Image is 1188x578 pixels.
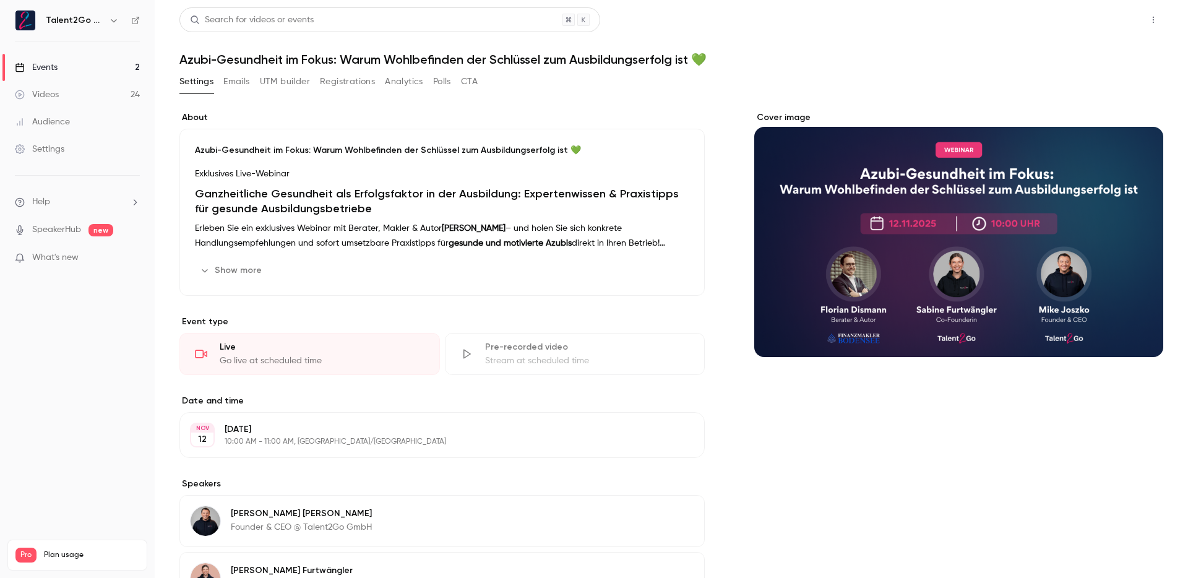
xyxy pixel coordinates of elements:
[385,72,423,92] button: Analytics
[195,221,689,251] p: Erleben Sie ein exklusives Webinar mit Berater, Makler & Autor – und holen Sie sich konkrete Hand...
[191,424,213,433] div: NOV
[754,111,1163,357] section: Cover image
[1085,7,1134,32] button: Share
[46,14,104,27] h6: Talent2Go GmbH
[220,341,424,353] div: Live
[485,355,690,367] div: Stream at scheduled time
[32,223,81,236] a: SpeakerHub
[195,261,269,280] button: Show more
[179,316,705,328] p: Event type
[179,495,705,547] div: Mike Joszko[PERSON_NAME] [PERSON_NAME]Founder & CEO @ Talent2Go GmbH
[179,333,440,375] div: LiveGo live at scheduled time
[433,72,451,92] button: Polls
[15,196,140,209] li: help-dropdown-opener
[32,251,79,264] span: What's new
[15,143,64,155] div: Settings
[15,116,70,128] div: Audience
[754,111,1163,124] label: Cover image
[485,341,690,353] div: Pre-recorded video
[88,224,113,236] span: new
[445,333,705,375] div: Pre-recorded videoStream at scheduled time
[260,72,310,92] button: UTM builder
[44,550,139,560] span: Plan usage
[225,423,639,436] p: [DATE]
[179,478,705,490] label: Speakers
[195,166,689,181] p: Exklusives Live-Webinar
[223,72,249,92] button: Emails
[179,111,705,124] label: About
[231,564,366,577] p: [PERSON_NAME] Furtwängler
[32,196,50,209] span: Help
[15,61,58,74] div: Events
[231,507,372,520] p: [PERSON_NAME] [PERSON_NAME]
[198,433,207,446] p: 12
[190,14,314,27] div: Search for videos or events
[15,548,37,563] span: Pro
[225,437,639,447] p: 10:00 AM - 11:00 AM, [GEOGRAPHIC_DATA]/[GEOGRAPHIC_DATA]
[231,521,372,533] p: Founder & CEO @ Talent2Go GmbH
[220,355,424,367] div: Go live at scheduled time
[195,186,689,216] h1: Ganzheitliche Gesundheit als Erfolgsfaktor in der Ausbildung: Expertenwissen & Praxistipps für ge...
[461,72,478,92] button: CTA
[442,224,506,233] strong: [PERSON_NAME]
[449,239,572,248] strong: gesunde und motivierte Azubis
[195,144,689,157] p: Azubi-Gesundheit im Fokus: Warum Wohlbefinden der Schlüssel zum Ausbildungserfolg ist 💚
[15,88,59,101] div: Videos
[191,506,220,536] img: Mike Joszko
[179,395,705,407] label: Date and time
[15,11,35,30] img: Talent2Go GmbH
[179,52,1163,67] h1: Azubi-Gesundheit im Fokus: Warum Wohlbefinden der Schlüssel zum Ausbildungserfolg ist 💚
[179,72,213,92] button: Settings
[320,72,375,92] button: Registrations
